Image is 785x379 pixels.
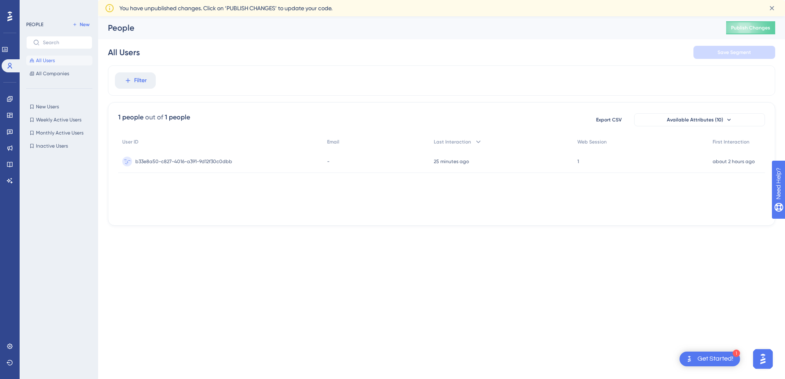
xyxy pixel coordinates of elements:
[115,72,156,89] button: Filter
[119,3,332,13] span: You have unpublished changes. Click on ‘PUBLISH CHANGES’ to update your code.
[145,112,163,122] div: out of
[751,347,775,371] iframe: UserGuiding AI Assistant Launcher
[693,46,775,59] button: Save Segment
[19,2,51,12] span: Need Help?
[70,20,92,29] button: New
[43,40,85,45] input: Search
[122,139,139,145] span: User ID
[26,102,92,112] button: New Users
[26,69,92,78] button: All Companies
[327,158,330,165] span: -
[36,103,59,110] span: New Users
[26,21,43,28] div: PEOPLE
[733,350,740,357] div: 1
[36,130,83,136] span: Monthly Active Users
[26,128,92,138] button: Monthly Active Users
[327,139,339,145] span: Email
[118,112,144,122] div: 1 people
[26,115,92,125] button: Weekly Active Users
[165,112,190,122] div: 1 people
[108,47,140,58] div: All Users
[667,117,723,123] span: Available Attributes (10)
[434,159,469,164] time: 25 minutes ago
[713,139,749,145] span: First Interaction
[108,22,706,34] div: People
[26,141,92,151] button: Inactive Users
[26,56,92,65] button: All Users
[718,49,751,56] span: Save Segment
[634,113,765,126] button: Available Attributes (10)
[134,76,147,85] span: Filter
[434,139,471,145] span: Last Interaction
[698,354,733,363] div: Get Started!
[80,21,90,28] span: New
[680,352,740,366] div: Open Get Started! checklist, remaining modules: 1
[36,117,81,123] span: Weekly Active Users
[577,139,607,145] span: Web Session
[731,25,770,31] span: Publish Changes
[713,159,755,164] time: about 2 hours ago
[596,117,622,123] span: Export CSV
[135,158,232,165] span: b33e8a50-c827-4016-a391-9d12f30c0dbb
[36,70,69,77] span: All Companies
[36,57,55,64] span: All Users
[36,143,68,149] span: Inactive Users
[577,158,579,165] span: 1
[588,113,629,126] button: Export CSV
[684,354,694,364] img: launcher-image-alternative-text
[726,21,775,34] button: Publish Changes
